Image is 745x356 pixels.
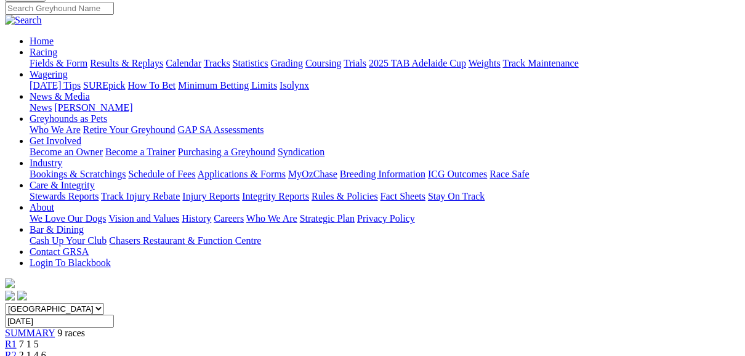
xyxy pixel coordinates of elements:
a: Bookings & Scratchings [30,169,126,179]
a: Statistics [233,58,268,68]
img: twitter.svg [17,291,27,301]
a: Bar & Dining [30,224,84,235]
a: Login To Blackbook [30,257,111,268]
img: logo-grsa-white.png [5,278,15,288]
a: Breeding Information [340,169,425,179]
a: How To Bet [128,80,176,91]
a: Retire Your Greyhound [83,124,175,135]
a: R1 [5,339,17,349]
a: Schedule of Fees [128,169,195,179]
div: Care & Integrity [30,191,740,202]
a: Trials [344,58,366,68]
a: Vision and Values [108,213,179,224]
a: Greyhounds as Pets [30,113,107,124]
a: Become a Trainer [105,147,175,157]
a: Care & Integrity [30,180,95,190]
img: facebook.svg [5,291,15,301]
a: Strategic Plan [300,213,355,224]
a: Careers [214,213,244,224]
img: Search [5,15,42,26]
a: Fields & Form [30,58,87,68]
a: 2025 TAB Adelaide Cup [369,58,466,68]
a: [PERSON_NAME] [54,102,132,113]
a: Who We Are [246,213,297,224]
a: Coursing [305,58,342,68]
div: Industry [30,169,740,180]
a: Purchasing a Greyhound [178,147,275,157]
a: Racing [30,47,57,57]
a: We Love Our Dogs [30,213,106,224]
input: Search [5,2,114,15]
a: SUMMARY [5,328,55,338]
a: Home [30,36,54,46]
input: Select date [5,315,114,328]
a: Grading [271,58,303,68]
a: MyOzChase [288,169,337,179]
a: Stay On Track [428,191,485,201]
div: About [30,213,740,224]
a: Wagering [30,69,68,79]
a: Injury Reports [182,191,240,201]
a: Track Maintenance [503,58,579,68]
a: News & Media [30,91,90,102]
a: ICG Outcomes [428,169,487,179]
div: Bar & Dining [30,235,740,246]
a: Tracks [204,58,230,68]
a: Track Injury Rebate [101,191,180,201]
a: Integrity Reports [242,191,309,201]
a: SUREpick [83,80,125,91]
a: Cash Up Your Club [30,235,107,246]
div: Greyhounds as Pets [30,124,740,136]
a: Fact Sheets [381,191,425,201]
a: Syndication [278,147,324,157]
a: Weights [469,58,501,68]
a: Contact GRSA [30,246,89,257]
a: GAP SA Assessments [178,124,264,135]
a: Rules & Policies [312,191,378,201]
a: Stewards Reports [30,191,99,201]
a: News [30,102,52,113]
div: Wagering [30,80,740,91]
a: Calendar [166,58,201,68]
a: Race Safe [489,169,529,179]
a: Become an Owner [30,147,103,157]
a: Industry [30,158,62,168]
div: Get Involved [30,147,740,158]
div: News & Media [30,102,740,113]
a: Applications & Forms [198,169,286,179]
span: 9 races [57,328,85,338]
a: Who We Are [30,124,81,135]
a: Minimum Betting Limits [178,80,277,91]
a: History [182,213,211,224]
a: Results & Replays [90,58,163,68]
div: Racing [30,58,740,69]
a: About [30,202,54,212]
a: Privacy Policy [357,213,415,224]
a: [DATE] Tips [30,80,81,91]
span: 7 1 5 [19,339,39,349]
a: Chasers Restaurant & Function Centre [109,235,261,246]
a: Get Involved [30,136,81,146]
a: Isolynx [280,80,309,91]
